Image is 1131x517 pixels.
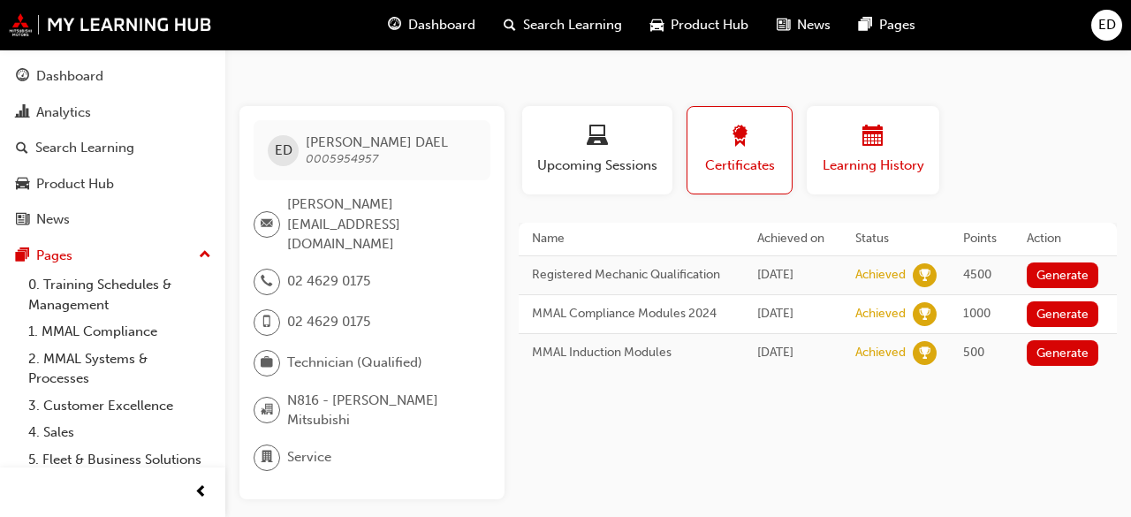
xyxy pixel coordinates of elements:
[275,141,292,161] span: ED
[287,312,370,332] span: 02 4629 0175
[587,125,608,149] span: laptop-icon
[36,209,70,230] div: News
[757,306,793,321] span: Sun Aug 03 2025 13:18:59 GMT+1000 (Australian Eastern Standard Time)
[21,392,218,420] a: 3. Customer Excellence
[650,14,664,36] span: car-icon
[7,132,218,164] a: Search Learning
[261,270,273,293] span: phone-icon
[757,345,793,360] span: Sun Aug 03 2025 10:32:07 GMT+1000 (Australian Eastern Standard Time)
[1098,15,1116,35] span: ED
[523,15,622,35] span: Search Learning
[913,341,937,365] span: learningRecordVerb_ACHIEVE-icon
[16,212,29,228] span: news-icon
[7,239,218,272] button: Pages
[388,14,401,36] span: guage-icon
[36,246,72,266] div: Pages
[287,447,331,468] span: Service
[862,125,884,149] span: calendar-icon
[744,223,842,255] th: Achieved on
[199,244,211,267] span: up-icon
[7,57,218,239] button: DashboardAnalyticsSearch LearningProduct HubNews
[701,156,778,176] span: Certificates
[306,134,448,150] span: [PERSON_NAME] DAEL
[879,15,915,35] span: Pages
[7,203,218,236] a: News
[21,318,218,346] a: 1. MMAL Compliance
[374,7,490,43] a: guage-iconDashboard
[519,294,744,333] td: MMAL Compliance Modules 2024
[36,174,114,194] div: Product Hub
[1013,223,1117,255] th: Action
[777,14,790,36] span: news-icon
[16,141,28,156] span: search-icon
[36,103,91,123] div: Analytics
[671,15,748,35] span: Product Hub
[522,106,672,194] button: Upcoming Sessions
[21,346,218,392] a: 2. MMAL Systems & Processes
[963,306,991,321] span: 1000
[913,263,937,287] span: learningRecordVerb_ACHIEVE-icon
[36,66,103,87] div: Dashboard
[757,267,793,282] span: Wed Aug 20 2025 20:47:40 GMT+1000 (Australian Eastern Standard Time)
[636,7,763,43] a: car-iconProduct Hub
[519,333,744,372] td: MMAL Induction Modules
[306,151,378,166] span: 0005954957
[1091,10,1122,41] button: ED
[16,248,29,264] span: pages-icon
[490,7,636,43] a: search-iconSearch Learning
[729,125,750,149] span: award-icon
[820,156,926,176] span: Learning History
[797,15,831,35] span: News
[408,15,475,35] span: Dashboard
[261,446,273,469] span: department-icon
[1027,301,1099,327] button: Generate
[16,105,29,121] span: chart-icon
[859,14,872,36] span: pages-icon
[1027,262,1099,288] button: Generate
[1027,340,1099,366] button: Generate
[287,271,370,292] span: 02 4629 0175
[7,168,218,201] a: Product Hub
[845,7,930,43] a: pages-iconPages
[21,271,218,318] a: 0. Training Schedules & Management
[16,177,29,193] span: car-icon
[261,352,273,375] span: briefcase-icon
[261,311,273,334] span: mobile-icon
[261,399,273,422] span: organisation-icon
[287,391,476,430] span: N816 - [PERSON_NAME] Mitsubishi
[687,106,793,194] button: Certificates
[7,60,218,93] a: Dashboard
[16,69,29,85] span: guage-icon
[35,138,134,158] div: Search Learning
[7,96,218,129] a: Analytics
[9,13,212,36] img: mmal
[287,353,422,373] span: Technician (Qualified)
[855,306,906,323] div: Achieved
[855,267,906,284] div: Achieved
[21,446,218,474] a: 5. Fleet & Business Solutions
[763,7,845,43] a: news-iconNews
[807,106,939,194] button: Learning History
[504,14,516,36] span: search-icon
[519,223,744,255] th: Name
[842,223,950,255] th: Status
[535,156,659,176] span: Upcoming Sessions
[261,213,273,236] span: email-icon
[21,419,218,446] a: 4. Sales
[950,223,1013,255] th: Points
[963,345,984,360] span: 500
[913,302,937,326] span: learningRecordVerb_ACHIEVE-icon
[287,194,476,255] span: [PERSON_NAME][EMAIL_ADDRESS][DOMAIN_NAME]
[519,255,744,294] td: Registered Mechanic Qualification
[963,267,991,282] span: 4500
[855,345,906,361] div: Achieved
[194,482,208,504] span: prev-icon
